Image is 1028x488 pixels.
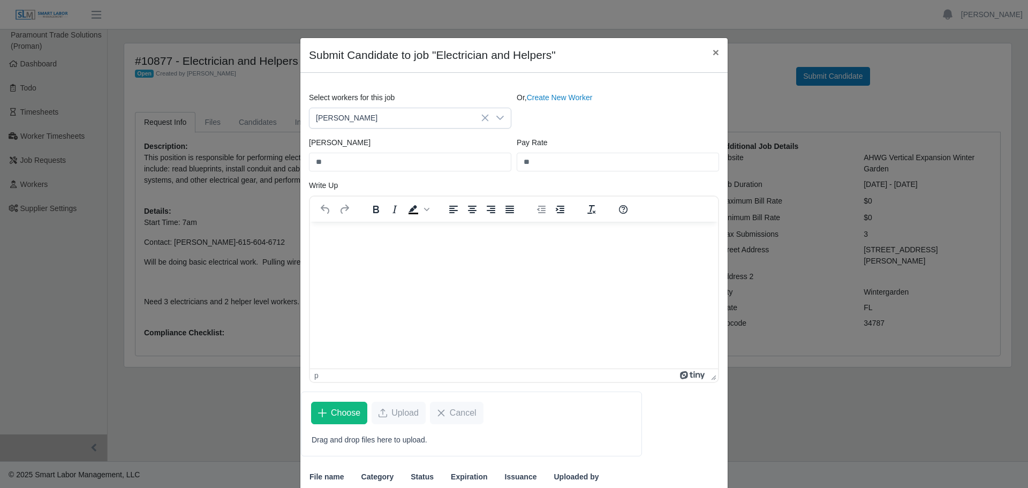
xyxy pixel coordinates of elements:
[444,202,463,217] button: Align left
[430,402,483,424] button: Cancel
[517,137,548,148] label: Pay Rate
[309,137,371,148] label: [PERSON_NAME]
[713,46,719,58] span: ×
[309,47,556,64] h4: Submit Candidate to job "Electrician and Helpers"
[614,202,632,217] button: Help
[312,434,631,446] p: Drag and drop files here to upload.
[309,180,338,191] label: Write Up
[309,92,395,103] label: Select workers for this job
[551,202,569,217] button: Increase indent
[704,38,728,66] button: Close
[707,369,718,382] div: Press the Up and Down arrow keys to resize the editor.
[501,202,519,217] button: Justify
[514,92,722,129] div: Or,
[331,407,360,419] span: Choose
[527,93,593,102] a: Create New Worker
[311,402,367,424] button: Choose
[463,202,481,217] button: Align center
[316,202,335,217] button: Undo
[367,202,385,217] button: Bold
[372,402,426,424] button: Upload
[310,222,718,369] iframe: Rich Text Area
[385,202,404,217] button: Italic
[391,407,419,419] span: Upload
[335,202,353,217] button: Redo
[583,202,601,217] button: Clear formatting
[314,371,319,380] div: p
[482,202,500,217] button: Align right
[404,202,431,217] div: Background color Black
[450,407,477,419] span: Cancel
[680,371,707,380] a: Powered by Tiny
[532,202,550,217] button: Decrease indent
[309,108,489,128] span: Manuel Paredes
